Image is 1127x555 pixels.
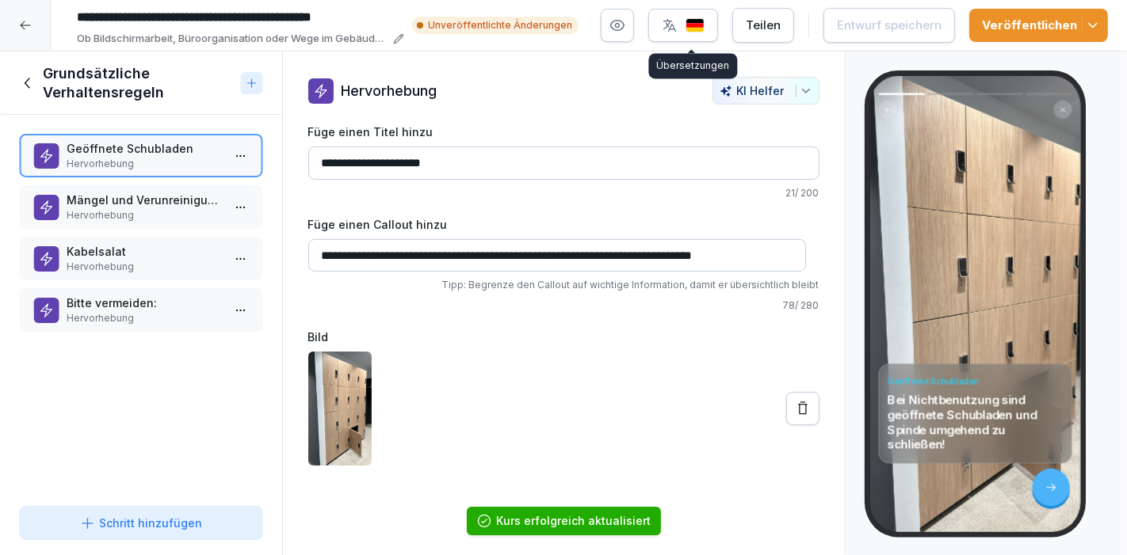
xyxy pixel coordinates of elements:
[67,311,222,325] p: Hervorhebung
[308,216,819,233] label: Füge einen Callout hinzu
[19,185,263,229] div: Mängel und VerunreinigungenHervorhebung
[888,375,1063,387] h4: Geöffnete Schubladen
[19,288,263,332] div: Bitte vermeiden:Hervorhebung
[19,506,263,540] button: Schritt hinzufügen
[888,392,1063,452] p: Bei Nichtbenutzung sind geöffnete Schubladen und Spinde umgehend zu schließen!
[746,17,781,34] div: Teilen
[732,8,794,43] button: Teilen
[77,31,388,47] p: Ob Bildschirmarbeit, Büroorganisation oder Wege im Gebäude – auch in der Verwaltung gibt es Risik...
[823,8,955,43] button: Entwurf speichern
[19,134,263,177] div: Geöffnete SchubladenHervorhebung
[43,64,235,102] h1: Grundsätzliche Verhaltensregeln
[308,278,819,292] p: Tipp: Begrenze den Callout auf wichtige Information, damit er übersichtlich bleibt
[497,513,651,529] div: Kurs erfolgreich aktualisiert
[67,192,222,208] p: Mängel und Verunreinigungen
[982,17,1095,34] div: Veröffentlichen
[308,329,819,345] label: Bild
[342,80,437,101] p: Hervorhebung
[67,157,222,171] p: Hervorhebung
[80,515,202,531] div: Schritt hinzufügen
[837,17,942,34] div: Entwurf speichern
[712,77,819,105] button: KI Helfer
[67,243,222,260] p: Kabelsalat
[686,18,705,33] img: de.svg
[19,237,263,280] div: KabelsalatHervorhebung
[67,208,222,222] p: Hervorhebung
[428,18,572,32] p: Unveröffentlichte Änderungen
[308,124,819,140] label: Füge einen Titel hinzu
[67,260,222,274] p: Hervorhebung
[720,84,812,97] div: KI Helfer
[308,298,819,313] p: 78 / 280
[308,352,372,466] img: eh1ten8egl975kl3pph5q8qh.png
[308,186,819,200] p: 21 / 200
[67,140,222,157] p: Geöffnete Schubladen
[67,295,222,311] p: Bitte vermeiden:
[649,53,738,78] div: Übersetzungen
[969,9,1108,42] button: Veröffentlichen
